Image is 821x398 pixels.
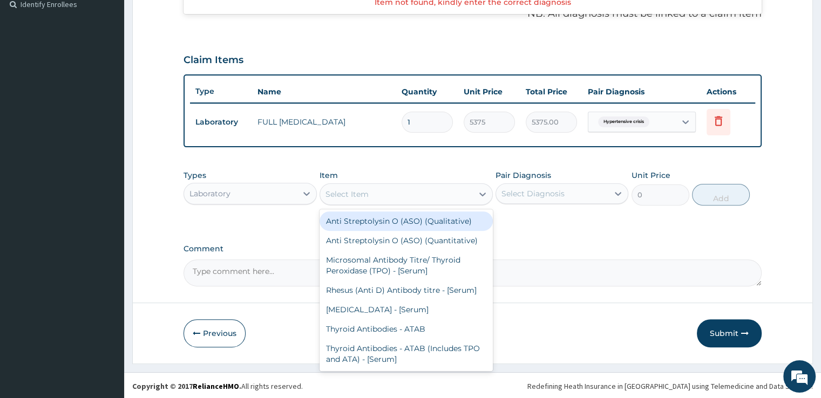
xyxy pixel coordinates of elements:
[697,319,762,347] button: Submit
[184,54,243,66] h3: Claim Items
[190,81,252,101] th: Type
[177,5,203,31] div: Minimize live chat window
[598,116,649,127] span: Hypertensive crisis
[184,319,246,347] button: Previous
[20,54,44,81] img: d_794563401_company_1708531726252_794563401
[320,280,493,300] div: Rhesus (Anti D) Antibody titre - [Serum]
[193,381,239,391] a: RelianceHMO
[320,300,493,319] div: [MEDICAL_DATA] - [Serum]
[5,275,206,313] textarea: Type your message and hit 'Enter'
[189,188,230,199] div: Laboratory
[325,189,369,200] div: Select Item
[320,319,493,339] div: Thyroid Antibodies - ATAB
[320,170,338,181] label: Item
[632,170,670,181] label: Unit Price
[501,188,565,199] div: Select Diagnosis
[527,381,813,392] div: Redefining Heath Insurance in [GEOGRAPHIC_DATA] using Telemedicine and Data Science!
[320,250,493,280] div: Microsomal Antibody Titre/ Thyroid Peroxidase (TPO) - [Serum]
[190,112,252,132] td: Laboratory
[320,231,493,250] div: Anti Streptolysin O (ASO) (Quantitative)
[184,244,761,253] label: Comment
[320,211,493,231] div: Anti Streptolysin O (ASO) (Qualitative)
[132,381,241,391] strong: Copyright © 2017 .
[252,111,396,133] td: FULL [MEDICAL_DATA]
[458,81,520,102] th: Unit Price
[520,81,582,102] th: Total Price
[701,81,755,102] th: Actions
[396,81,458,102] th: Quantity
[496,170,551,181] label: Pair Diagnosis
[63,126,149,235] span: We're online!
[692,184,750,205] button: Add
[184,171,206,180] label: Types
[582,81,701,102] th: Pair Diagnosis
[56,60,181,74] div: Chat with us now
[252,81,396,102] th: Name
[320,339,493,369] div: Thyroid Antibodies - ATAB (Includes TPO and ATA) - [Serum]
